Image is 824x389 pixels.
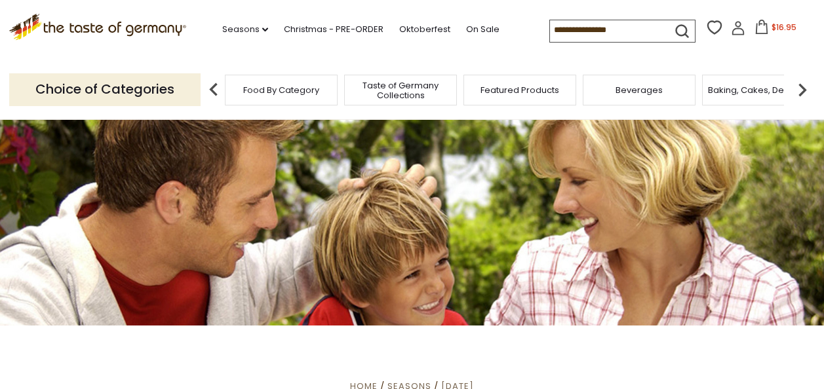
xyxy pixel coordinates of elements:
[466,22,500,37] a: On Sale
[201,77,227,103] img: previous arrow
[772,22,796,33] span: $16.95
[616,85,663,95] a: Beverages
[243,85,319,95] a: Food By Category
[708,85,810,95] a: Baking, Cakes, Desserts
[284,22,383,37] a: Christmas - PRE-ORDER
[481,85,559,95] a: Featured Products
[399,22,450,37] a: Oktoberfest
[748,20,804,39] button: $16.95
[222,22,268,37] a: Seasons
[9,73,201,105] p: Choice of Categories
[348,81,453,100] a: Taste of Germany Collections
[789,77,815,103] img: next arrow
